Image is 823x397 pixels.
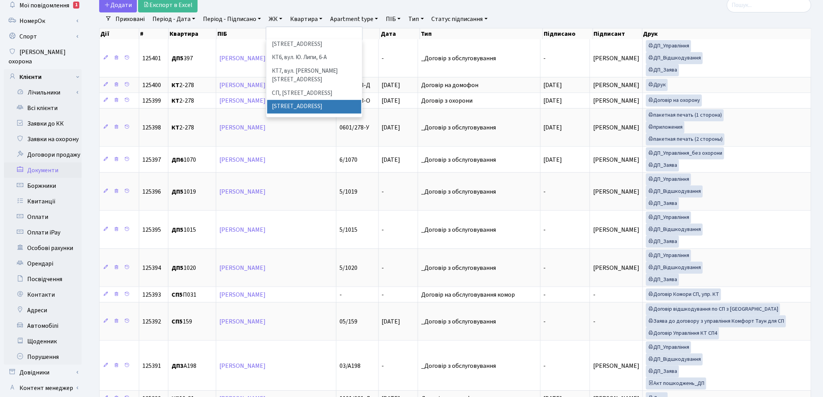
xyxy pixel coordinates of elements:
span: 125401 [142,54,161,63]
th: Квартира [169,28,217,39]
a: ДП_Управління [646,40,691,52]
span: - [382,264,384,272]
a: ДП_Управління_без охорони [646,147,724,159]
a: Автомобілі [4,318,82,334]
a: Адреси [4,303,82,318]
a: [PERSON_NAME] охорона [4,44,82,69]
a: Всі клієнти [4,100,82,116]
span: 1019 [172,189,213,195]
span: 1070 [172,157,213,163]
span: [PERSON_NAME] [593,264,639,272]
a: Особові рахунки [4,240,82,256]
a: Орендарі [4,256,82,271]
span: - [544,362,546,370]
span: 5/1019 [340,187,357,196]
a: НомерОк [4,13,82,29]
span: Мої повідомлення [19,1,69,10]
span: [DATE] [544,123,562,132]
span: 125400 [142,81,161,89]
a: Друк [646,79,668,91]
span: [PERSON_NAME] [593,226,639,234]
span: 125393 [142,290,161,299]
span: [DATE] [544,81,562,89]
a: ДП_Управління [646,250,691,262]
a: ДП_Заява [646,236,679,248]
a: Договір Управління КТ СП4 [646,327,719,339]
span: - [382,290,384,299]
a: Заявки на охорону [4,131,82,147]
span: [DATE] [382,96,401,105]
a: Період - Дата [149,12,198,26]
li: [STREET_ADDRESS] [267,100,361,114]
span: 397 [172,55,213,61]
div: 1 [73,2,79,9]
span: _Договір з обслуговування [421,227,537,233]
a: Квартира [287,12,326,26]
span: - [382,362,384,370]
span: _Договір з обслуговування [421,318,537,325]
span: 2-278 [172,82,213,88]
a: Клієнти [4,69,82,85]
span: [DATE] [544,156,562,164]
a: ДП_Управління [646,341,691,353]
a: пакетная печать (2 стороны) [646,133,725,145]
span: _Договір з обслуговування [421,55,537,61]
b: КТ [172,96,179,105]
span: [DATE] [544,96,562,105]
span: А198 [172,363,213,369]
span: 2-278 [172,124,213,131]
a: Щоденник [4,334,82,349]
span: 05/159 [340,317,357,326]
span: - [382,226,384,234]
span: - [382,54,384,63]
a: Договір Комори СП, упр. КТ [646,289,721,301]
span: - [593,290,595,299]
span: 125398 [142,123,161,132]
a: Документи [4,163,82,178]
a: [PERSON_NAME] [219,290,266,299]
th: Підписано [543,28,593,39]
a: Спорт [4,29,82,44]
a: Квитанції [4,194,82,209]
a: [PERSON_NAME] [219,362,266,370]
span: 5/1015 [340,226,357,234]
span: _Договір з обслуговування [421,363,537,369]
a: Оплати iPay [4,225,82,240]
span: - [544,54,546,63]
b: СП5 [172,317,183,326]
span: 125394 [142,264,161,272]
span: - [593,317,595,326]
a: [PERSON_NAME] [219,226,266,234]
a: ДП_Заява [646,64,679,76]
a: Оплати [4,209,82,225]
a: [PERSON_NAME] [219,81,266,89]
a: Боржники [4,178,82,194]
span: [PERSON_NAME] [593,362,639,370]
li: КТ6, вул. Ю. Липи, 6-А [267,51,361,65]
a: Заявки до КК [4,116,82,131]
b: ДП5 [172,226,184,234]
a: Посвідчення [4,271,82,287]
a: Apartment type [327,12,381,26]
span: 5/1020 [340,264,357,272]
span: Додати [104,1,132,9]
span: 2-278 [172,98,213,104]
a: [PERSON_NAME] [219,187,266,196]
span: [PERSON_NAME] [593,187,639,196]
span: 159 [172,318,213,325]
a: ДП_Відшкодування [646,185,703,198]
a: [PERSON_NAME] [219,54,266,63]
th: Друк [643,28,812,39]
b: КТ [172,123,179,132]
span: Договір з охорони [421,98,537,104]
span: 1015 [172,227,213,233]
span: [DATE] [382,156,401,164]
b: КТ [172,81,179,89]
span: Договір на обслуговування комор [421,292,537,298]
a: Лічильники [9,85,82,100]
a: Договір відшкодування по СП з [GEOGRAPHIC_DATA] [646,303,780,315]
b: ДП5 [172,54,184,63]
th: ПІБ [217,28,338,39]
a: Період - Підписано [200,12,264,26]
span: 6/1070 [340,156,357,164]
